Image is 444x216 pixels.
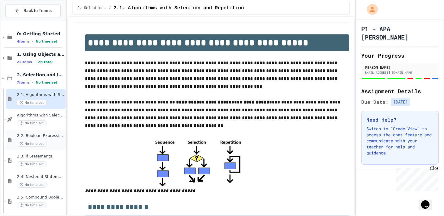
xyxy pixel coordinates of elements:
span: 2. Selection and Iteration [77,6,106,11]
span: Due Date: [361,98,388,106]
button: Back to Teams [5,4,61,17]
span: / [109,6,111,11]
iframe: chat widget [394,166,438,191]
h3: Need Help? [366,116,433,123]
span: 4 items [17,40,30,43]
h1: P1 - APA [PERSON_NAME] [361,24,439,41]
span: No time set [36,40,57,43]
h2: Assignment Details [361,87,439,95]
p: Switch to "Grade View" to access the chat feature and communicate with your teacher for help and ... [366,126,433,156]
span: Back to Teams [24,8,52,14]
span: No time set [17,100,47,106]
span: 2.2. Boolean Expressions [17,133,64,138]
div: [PERSON_NAME] [363,65,437,70]
span: No time set [17,141,47,147]
span: 2.1. Algorithms with Selection and Repetition [17,92,64,97]
span: 1. Using Objects and Methods [17,52,64,57]
span: No time set [36,81,57,84]
span: 2. Selection and Iteration [17,72,64,78]
span: [DATE] [391,98,410,106]
span: 25 items [17,60,32,64]
span: 2.5. Compound Boolean Expressions [17,195,64,200]
span: • [32,39,33,44]
div: My Account [361,2,379,16]
iframe: chat widget [419,192,438,210]
span: Algorithms with Selection and Repetition - Topic 2.1 [17,113,64,118]
span: 2h total [38,60,53,64]
span: • [34,59,36,64]
span: 2.3. if Statements [17,154,64,159]
span: 7 items [17,81,30,84]
span: • [32,80,33,85]
span: No time set [17,202,47,208]
span: 0: Getting Started [17,31,64,37]
span: No time set [17,120,47,126]
div: [EMAIL_ADDRESS][DOMAIN_NAME] [363,70,437,75]
h2: Your Progress [361,51,439,60]
span: 2.4. Nested if Statements [17,174,64,179]
span: No time set [17,182,47,188]
span: 2.1. Algorithms with Selection and Repetition [114,5,244,12]
div: Chat with us now!Close [2,2,42,38]
span: No time set [17,161,47,167]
